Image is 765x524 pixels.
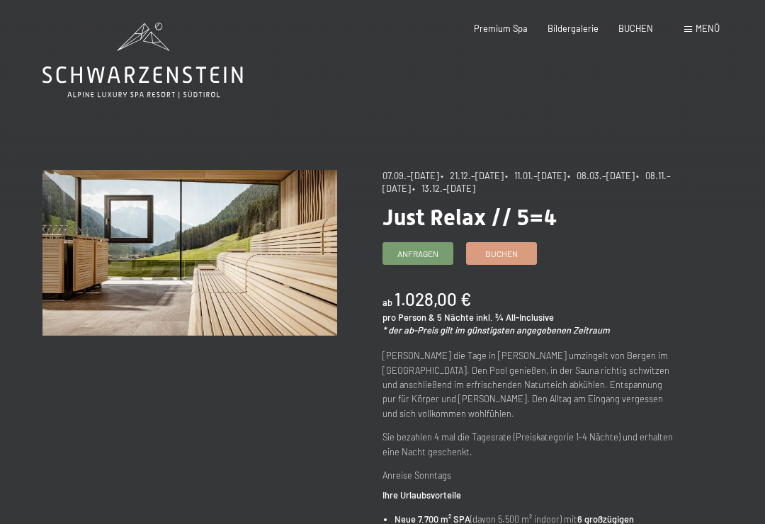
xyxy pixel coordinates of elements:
[382,170,439,181] span: 07.09.–[DATE]
[382,170,671,194] span: • 08.11.–[DATE]
[382,430,677,459] p: Sie bezahlen 4 mal die Tagesrate (Preiskategorie 1-4 Nächte) und erhalten eine Nacht geschenkt.
[437,312,474,323] span: 5 Nächte
[382,204,557,231] span: Just Relax // 5=4
[382,348,677,421] p: [PERSON_NAME] die Tage in [PERSON_NAME] umzingelt von Bergen im [GEOGRAPHIC_DATA]. Den Pool genie...
[618,23,653,34] a: BUCHEN
[474,23,528,34] a: Premium Spa
[505,170,566,181] span: • 11.01.–[DATE]
[467,243,536,264] a: Buchen
[476,312,554,323] span: inkl. ¾ All-Inclusive
[397,248,438,260] span: Anfragen
[382,312,435,323] span: pro Person &
[567,170,635,181] span: • 08.03.–[DATE]
[382,297,392,308] span: ab
[696,23,720,34] span: Menü
[383,243,453,264] a: Anfragen
[412,183,475,194] span: • 13.12.–[DATE]
[382,324,610,336] em: * der ab-Preis gilt im günstigsten angegebenen Zeitraum
[441,170,504,181] span: • 21.12.–[DATE]
[395,289,471,309] b: 1.028,00 €
[382,489,461,501] strong: Ihre Urlaubsvorteile
[42,170,337,336] img: Just Relax // 5=4
[382,468,677,482] p: Anreise Sonntags
[485,248,518,260] span: Buchen
[548,23,599,34] a: Bildergalerie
